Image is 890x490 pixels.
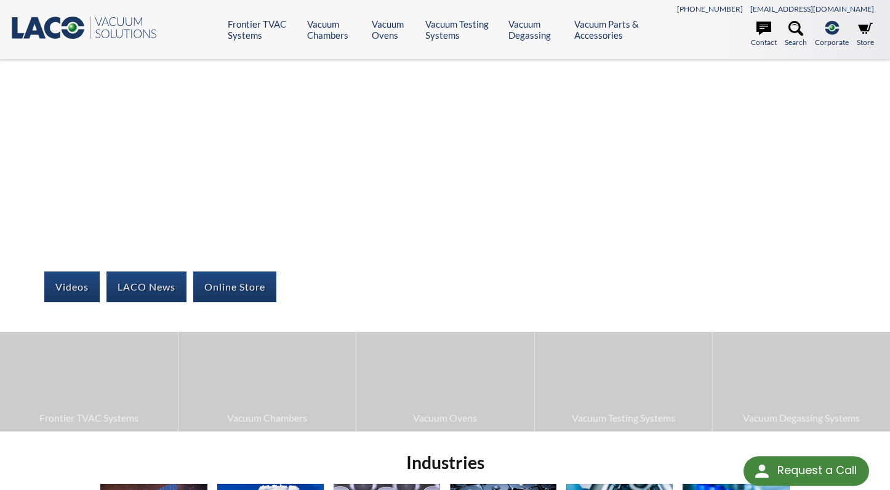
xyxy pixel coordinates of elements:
a: Videos [44,271,100,302]
a: Vacuum Testing Systems [425,18,499,41]
span: Vacuum Chambers [185,410,350,426]
a: Vacuum Ovens [356,332,534,432]
a: LACO News [106,271,186,302]
a: Vacuum Chambers [307,18,363,41]
div: Request a Call [777,456,857,484]
a: Frontier TVAC Systems [228,18,298,41]
span: Vacuum Ovens [363,410,527,426]
a: [PHONE_NUMBER] [677,4,743,14]
a: Vacuum Ovens [372,18,417,41]
span: Frontier TVAC Systems [6,410,172,426]
a: Search [785,21,807,48]
div: Request a Call [744,456,869,486]
a: Vacuum Chambers [178,332,356,432]
a: Vacuum Parts & Accessories [574,18,659,41]
span: Vacuum Degassing Systems [719,410,884,426]
a: Store [857,21,874,48]
a: Online Store [193,271,276,302]
h2: Industries [95,451,794,474]
span: Vacuum Testing Systems [541,410,706,426]
span: Corporate [815,36,849,48]
a: Vacuum Degassing Systems [713,332,890,432]
a: [EMAIL_ADDRESS][DOMAIN_NAME] [750,4,874,14]
img: round button [752,461,772,481]
a: Vacuum Degassing [508,18,565,41]
a: Contact [751,21,777,48]
a: Vacuum Testing Systems [535,332,712,432]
